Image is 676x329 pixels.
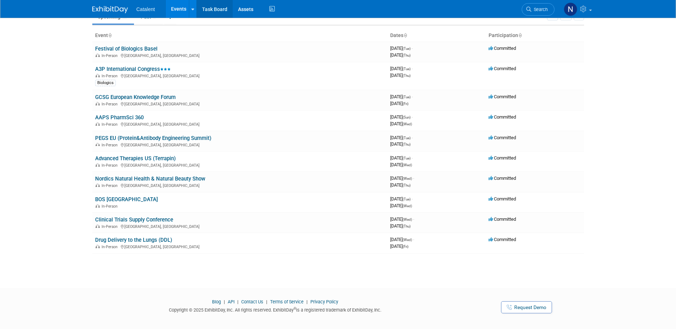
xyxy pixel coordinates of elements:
[489,216,516,222] span: Committed
[102,53,120,58] span: In-Person
[403,53,411,57] span: (Thu)
[390,141,411,147] span: [DATE]
[390,244,408,249] span: [DATE]
[403,122,412,126] span: (Wed)
[95,155,176,162] a: Advanced Therapies US (Terrapin)
[95,223,385,229] div: [GEOGRAPHIC_DATA], [GEOGRAPHIC_DATA]
[403,183,411,187] span: (Thu)
[412,66,413,71] span: -
[228,299,234,304] a: API
[92,6,128,13] img: ExhibitDay
[403,142,411,146] span: (Thu)
[102,163,120,168] span: In-Person
[489,46,516,51] span: Committed
[264,299,269,304] span: |
[102,245,120,249] span: In-Person
[102,74,120,78] span: In-Person
[102,122,120,127] span: In-Person
[390,223,411,229] span: [DATE]
[390,182,411,188] span: [DATE]
[95,121,385,127] div: [GEOGRAPHIC_DATA], [GEOGRAPHIC_DATA]
[522,3,554,16] a: Search
[95,176,205,182] a: Nordics Natural Health & Natural Beauty Show
[95,101,385,106] div: [GEOGRAPHIC_DATA], [GEOGRAPHIC_DATA]
[412,135,413,140] span: -
[95,46,158,52] a: Festival of Biologics Basel
[96,102,100,105] img: In-Person Event
[108,32,112,38] a: Sort by Event Name
[390,162,412,167] span: [DATE]
[403,177,412,181] span: (Wed)
[412,196,413,202] span: -
[95,94,176,100] a: GCSG European Knowledge Forum
[236,299,240,304] span: |
[102,143,120,147] span: In-Person
[403,197,411,201] span: (Tue)
[403,218,412,221] span: (Wed)
[489,135,516,140] span: Committed
[486,30,584,42] th: Participation
[403,95,411,99] span: (Tue)
[96,224,100,228] img: In-Person Event
[270,299,304,304] a: Terms of Service
[390,46,413,51] span: [DATE]
[95,52,385,58] div: [GEOGRAPHIC_DATA], [GEOGRAPHIC_DATA]
[305,299,309,304] span: |
[403,115,411,119] span: (Sun)
[95,135,211,141] a: PEGS EU (Protein&Antibody Engineering Summit)
[294,307,296,310] sup: ®
[96,53,100,57] img: In-Person Event
[403,136,411,140] span: (Tue)
[387,30,486,42] th: Dates
[390,121,412,126] span: [DATE]
[390,135,413,140] span: [DATE]
[390,216,414,222] span: [DATE]
[564,2,577,16] img: Nicole Bullock
[310,299,338,304] a: Privacy Policy
[136,6,155,12] span: Catalent
[403,224,411,228] span: (Thu)
[95,66,171,72] a: A3P International Congress
[403,74,411,78] span: (Thu)
[489,66,516,71] span: Committed
[489,155,516,161] span: Committed
[403,32,407,38] a: Sort by Start Date
[403,156,411,160] span: (Tue)
[412,155,413,161] span: -
[489,114,516,120] span: Committed
[403,47,411,51] span: (Tue)
[390,73,411,78] span: [DATE]
[390,203,412,208] span: [DATE]
[102,183,120,188] span: In-Person
[102,224,120,229] span: In-Person
[403,102,408,106] span: (Fri)
[96,245,100,248] img: In-Person Event
[413,237,414,242] span: -
[95,162,385,168] div: [GEOGRAPHIC_DATA], [GEOGRAPHIC_DATA]
[96,183,100,187] img: In-Person Event
[95,216,173,223] a: Clinical Trials Supply Conference
[96,143,100,146] img: In-Person Event
[403,245,408,249] span: (Fri)
[390,52,411,58] span: [DATE]
[102,204,120,209] span: In-Person
[95,80,116,86] div: Biologics
[212,299,221,304] a: Blog
[412,114,413,120] span: -
[390,237,414,242] span: [DATE]
[390,66,413,71] span: [DATE]
[518,32,522,38] a: Sort by Participation Type
[390,114,413,120] span: [DATE]
[92,305,459,313] div: Copyright © 2025 ExhibitDay, Inc. All rights reserved. ExhibitDay is a registered trademark of Ex...
[95,142,385,147] div: [GEOGRAPHIC_DATA], [GEOGRAPHIC_DATA]
[390,176,414,181] span: [DATE]
[390,155,413,161] span: [DATE]
[95,114,144,121] a: AAPS PharmSci 360
[96,74,100,77] img: In-Person Event
[403,204,412,208] span: (Wed)
[403,238,412,242] span: (Wed)
[501,301,552,313] a: Request Demo
[403,163,412,167] span: (Wed)
[531,7,548,12] span: Search
[413,216,414,222] span: -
